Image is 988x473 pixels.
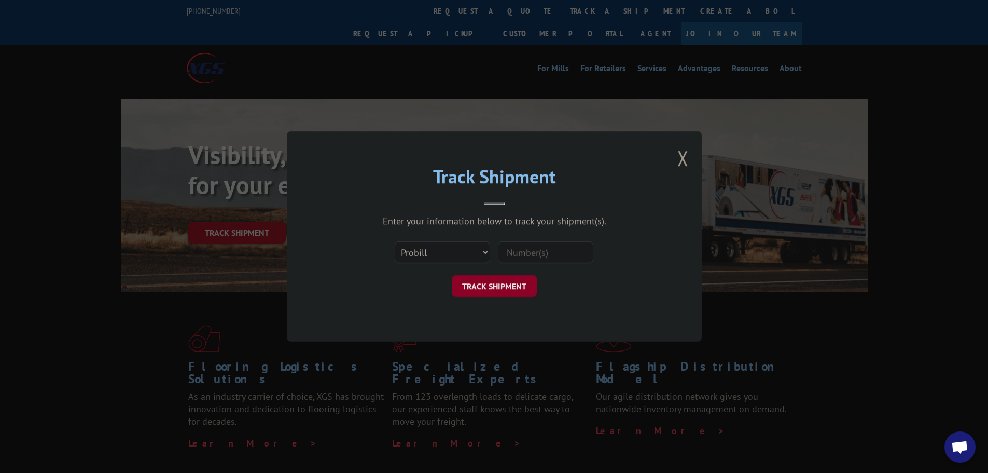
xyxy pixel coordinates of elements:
[339,169,650,189] h2: Track Shipment
[498,241,593,263] input: Number(s)
[339,215,650,227] div: Enter your information below to track your shipment(s).
[677,144,689,172] button: Close modal
[944,431,976,463] div: Open chat
[452,275,537,297] button: TRACK SHIPMENT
